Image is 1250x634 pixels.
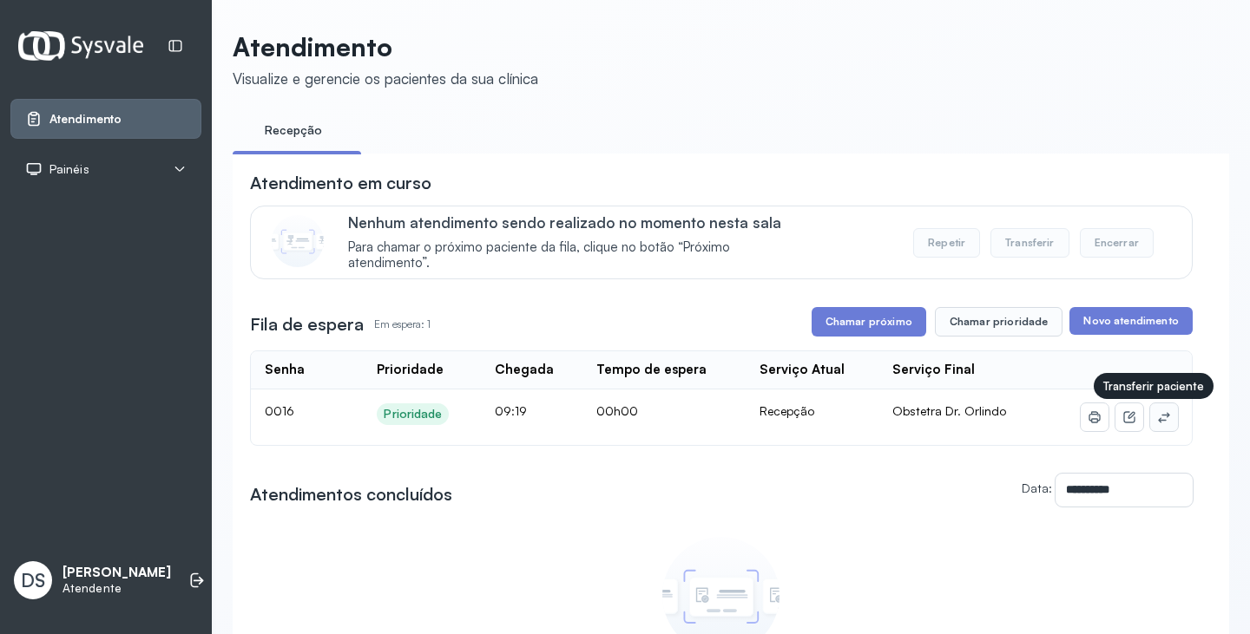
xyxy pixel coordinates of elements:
h3: Atendimento em curso [250,171,431,195]
a: Recepção [233,116,354,145]
div: Senha [265,362,305,378]
div: Visualize e gerencie os pacientes da sua clínica [233,69,538,88]
button: Chamar próximo [812,307,926,337]
img: Imagem de CalloutCard [272,215,324,267]
button: Encerrar [1080,228,1154,258]
p: Atendente [62,581,171,596]
div: Prioridade [377,362,444,378]
div: Recepção [760,403,865,419]
p: [PERSON_NAME] [62,565,171,581]
span: Atendimento [49,112,122,127]
span: 0016 [265,403,294,418]
button: Novo atendimento [1069,307,1192,335]
p: Nenhum atendimento sendo realizado no momento nesta sala [348,213,807,232]
span: 00h00 [596,403,638,418]
p: Atendimento [233,31,538,62]
button: Transferir [990,228,1069,258]
div: Serviço Atual [760,362,845,378]
img: Logotipo do estabelecimento [18,31,143,60]
label: Data: [1022,480,1052,495]
span: Obstetra Dr. Orlindo [892,403,1006,418]
button: Chamar prioridade [935,307,1063,337]
h3: Atendimentos concluídos [250,482,452,507]
button: Repetir [913,228,980,258]
div: Serviço Final [892,362,975,378]
a: Atendimento [25,110,187,127]
div: Tempo de espera [596,362,707,378]
p: Em espera: 1 [374,312,431,337]
div: Chegada [495,362,554,378]
span: 09:19 [495,403,527,418]
h3: Fila de espera [250,312,364,337]
span: Painéis [49,162,89,177]
span: Para chamar o próximo paciente da fila, clique no botão “Próximo atendimento”. [348,239,807,272]
div: Prioridade [384,407,442,422]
